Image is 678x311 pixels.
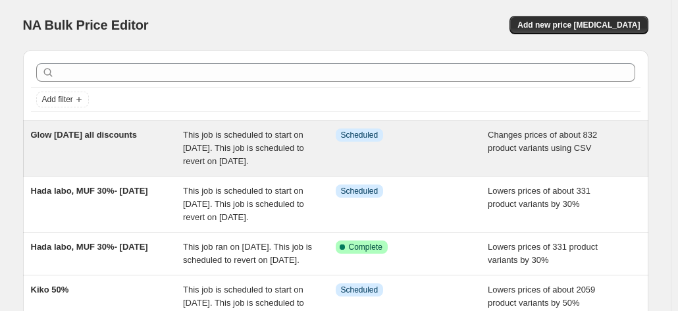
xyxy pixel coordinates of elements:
[341,186,378,196] span: Scheduled
[488,186,590,209] span: Lowers prices of about 331 product variants by 30%
[31,130,138,140] span: Glow [DATE] all discounts
[31,285,69,295] span: Kiko 50%
[183,242,312,265] span: This job ran on [DATE]. This job is scheduled to revert on [DATE].
[183,186,304,222] span: This job is scheduled to start on [DATE]. This job is scheduled to revert on [DATE].
[42,94,73,105] span: Add filter
[31,186,148,196] span: Hada labo, MUF 30%- [DATE]
[31,242,148,252] span: Hada labo, MUF 30%- [DATE]
[36,92,89,107] button: Add filter
[341,130,378,140] span: Scheduled
[183,130,304,166] span: This job is scheduled to start on [DATE]. This job is scheduled to revert on [DATE].
[341,285,378,295] span: Scheduled
[349,242,382,252] span: Complete
[488,285,595,308] span: Lowers prices of about 2059 product variants by 50%
[488,130,597,153] span: Changes prices of about 832 product variants using CSV
[509,16,648,34] button: Add new price [MEDICAL_DATA]
[488,242,598,265] span: Lowers prices of 331 product variants by 30%
[23,18,149,32] span: NA Bulk Price Editor
[517,20,640,30] span: Add new price [MEDICAL_DATA]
